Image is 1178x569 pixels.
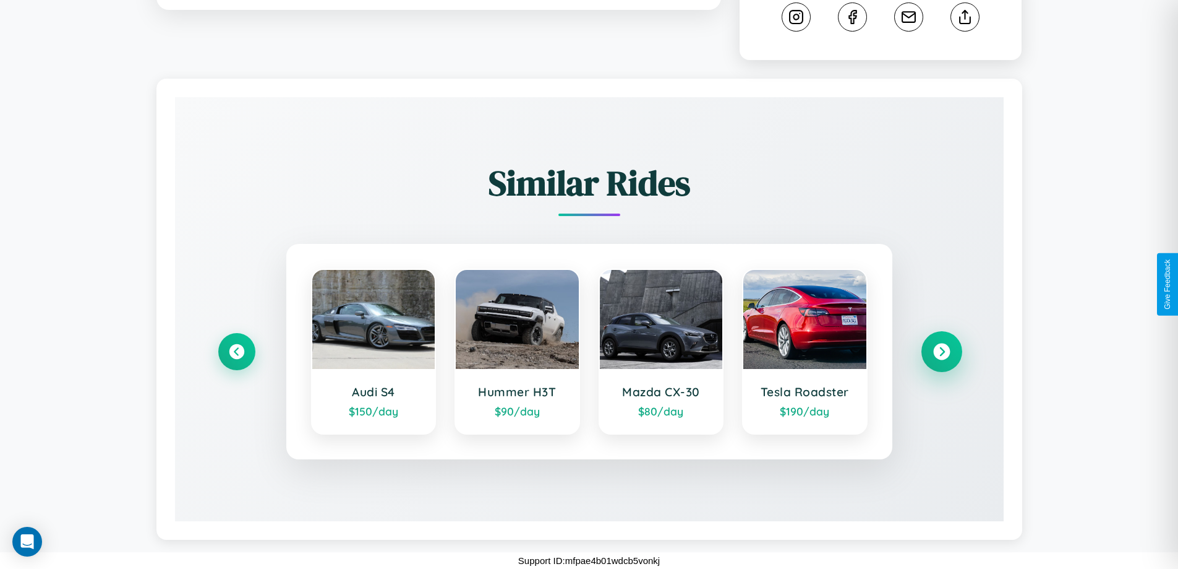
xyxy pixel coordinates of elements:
h2: Similar Rides [218,159,960,207]
p: Support ID: mfpae4b01wdcb5vonkj [518,552,660,569]
div: $ 80 /day [612,404,711,418]
h3: Audi S4 [325,384,423,399]
div: Open Intercom Messenger [12,527,42,557]
a: Hummer H3T$90/day [455,269,580,435]
div: $ 190 /day [756,404,854,418]
a: Tesla Roadster$190/day [742,269,868,435]
a: Mazda CX-30$80/day [599,269,724,435]
h3: Hummer H3T [468,384,566,399]
h3: Tesla Roadster [756,384,854,399]
h3: Mazda CX-30 [612,384,711,399]
div: $ 90 /day [468,404,566,418]
div: Give Feedback [1163,259,1172,310]
a: Audi S4$150/day [311,269,437,435]
div: $ 150 /day [325,404,423,418]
